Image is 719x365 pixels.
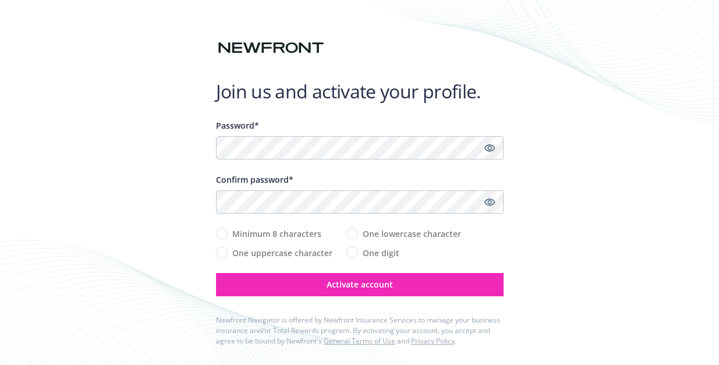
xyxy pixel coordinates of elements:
span: One uppercase character [232,247,332,259]
a: General Terms of Use [324,336,395,346]
span: One lowercase character [363,228,461,240]
span: Minimum 8 characters [232,228,321,240]
button: Activate account [216,273,504,296]
input: Confirm your unique password... [216,190,504,214]
span: Password* [216,120,259,131]
a: Privacy Policy [411,336,455,346]
span: Activate account [327,279,393,290]
input: Enter a unique password... [216,136,504,160]
img: Newfront logo [216,38,326,58]
a: Show password [483,195,497,209]
h1: Join us and activate your profile. [216,80,504,103]
span: Confirm password* [216,174,293,185]
span: One digit [363,247,399,259]
a: Show password [483,141,497,155]
div: Newfront Navigator is offered by Newfront Insurance Services to manage your business insurance an... [216,315,504,346]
